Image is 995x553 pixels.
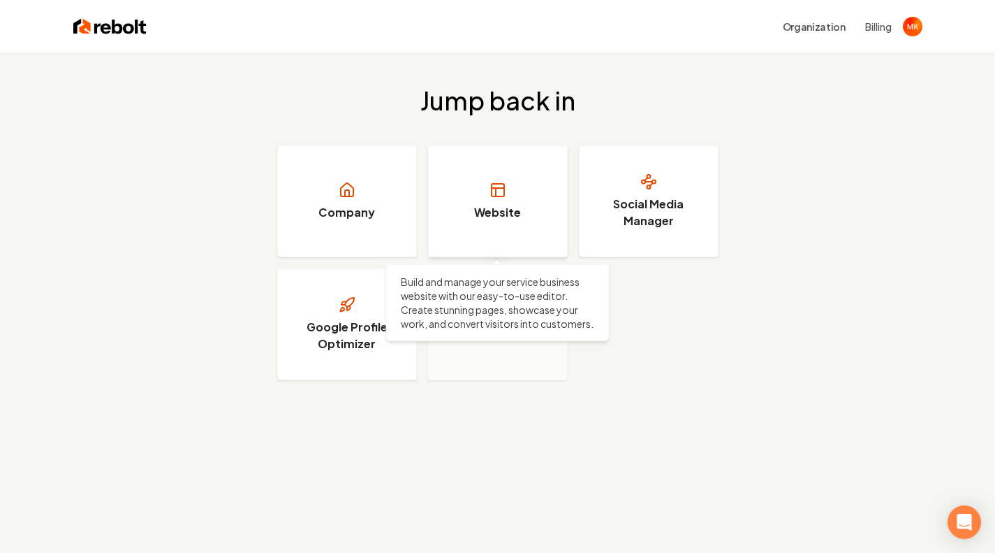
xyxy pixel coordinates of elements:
[579,145,718,257] a: Social Media Manager
[474,204,521,221] h3: Website
[277,145,417,257] a: Company
[428,145,568,257] a: Website
[774,14,854,39] button: Organization
[73,17,147,36] img: Rebolt Logo
[277,268,417,380] a: Google Profile Optimizer
[318,204,375,221] h3: Company
[401,275,595,331] p: Build and manage your service business website with our easy-to-use editor. Create stunning pages...
[903,17,922,36] img: Marcus Knapp
[865,20,892,34] button: Billing
[596,196,701,229] h3: Social Media Manager
[948,505,981,539] div: Open Intercom Messenger
[420,87,575,115] h2: Jump back in
[903,17,922,36] button: Open user button
[295,319,399,352] h3: Google Profile Optimizer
